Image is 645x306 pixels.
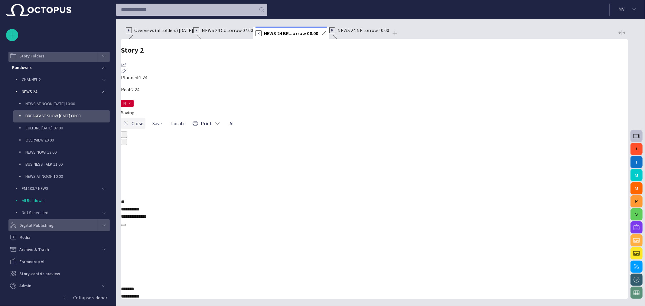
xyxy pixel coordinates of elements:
div: CULTURE [DATE] 07:00 [13,122,110,135]
p: Planned: 2:24 [121,74,628,81]
span: NEWS 24 CU...orrow 07:00 [202,27,253,34]
span: Saving... [121,109,137,116]
p: BUSINESS TALK 11:00 [25,161,110,167]
img: Octopus News Room [6,4,71,16]
button: P [630,195,643,207]
p: NEWS NOW! 13:00 [25,149,110,155]
button: M [630,169,643,181]
p: Story-centric preview [19,271,60,277]
p: Archive & Trash [19,246,49,252]
p: CULTURE [DATE] 07:00 [25,125,110,131]
span: NEWS 24 NE...orrow 10:00 [338,27,389,34]
div: RNEWS 24 BR...orrow 08:00 [253,27,329,39]
button: AI [225,118,236,129]
p: R [329,27,335,33]
p: Rundowns [12,64,32,70]
span: Overview: (al...olders) [DATE] [134,27,193,34]
p: M V [618,5,624,13]
button: Save [148,118,164,129]
p: NEWS 24 [22,89,98,95]
div: NEWS NOW! 13:00 [13,147,110,159]
button: M [630,182,643,194]
p: R [193,27,199,33]
p: Media [19,234,31,240]
div: Framedrop AI [6,256,110,268]
p: NEWS AT NOON [DATE] 10:00 [25,101,110,107]
button: I [630,156,643,168]
p: FM 103.7 NEWS [22,185,98,191]
ul: main menu [6,26,110,265]
p: Collapse sidebar [73,294,107,301]
button: Close [121,118,145,129]
p: BREAKFAST SHOW [DATE] 08:00 [25,113,110,119]
div: RNEWS 24 NE...orrow 10:00 [329,27,389,39]
button: N [121,98,134,109]
p: R [256,30,262,36]
span: N [123,100,126,106]
div: Media [6,231,110,243]
div: All Rundowns [10,195,110,207]
p: Admin [19,283,31,289]
button: f [630,143,643,155]
button: Print [190,118,223,129]
p: Not Scheduled [22,210,98,216]
p: Framedrop AI [19,259,44,265]
p: CHANNEL 2 [22,76,98,83]
div: NEWS AT NOON 10:00 [13,171,110,183]
p: F [126,27,132,33]
p: NEWS AT NOON 10:00 [25,173,110,179]
p: OVERVIEW 20:00 [25,137,110,143]
button: Locate [167,118,188,129]
button: S [630,208,643,220]
h2: Story 2 [121,45,628,56]
div: OVERVIEW 20:00 [13,135,110,147]
div: NEWS AT NOON [DATE] 10:00 [13,98,110,110]
div: RNEWS 24 CU...orrow 07:00 [193,27,253,39]
div: Story-centric preview [6,268,110,280]
div: BUSINESS TALK 11:00 [13,159,110,171]
p: Real: 2:24 [121,86,628,93]
p: Story Folders [19,53,44,59]
span: NEWS 24 BR...orrow 08:00 [264,30,318,36]
div: BREAKFAST SHOW [DATE] 08:00 [13,110,110,122]
button: Collapse sidebar [6,291,110,304]
button: MV [614,4,641,15]
p: Digital Publishing [19,222,54,228]
p: All Rundowns [22,197,110,203]
div: FOverview: (al...olders) [DATE] [126,27,193,39]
